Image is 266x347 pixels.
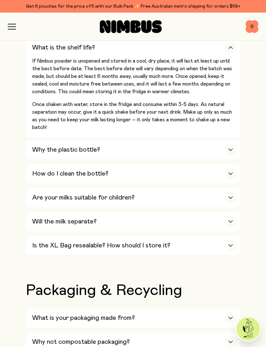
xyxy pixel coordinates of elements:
[32,57,236,96] p: If Nimbus powder is unopened and stored in a cool, dry place, it will last at least up until the ...
[26,309,240,328] button: What is your packaging made from?
[26,164,240,184] button: How do I clean the bottle?
[32,194,135,202] h3: Are your milks suitable for children?
[32,146,100,154] h3: Why the plastic bottle?
[26,236,240,255] button: Is the XL Bag resealable? How should I store it?
[32,44,95,52] h3: What is the shelf life?
[32,170,108,178] h3: How do I clean the bottle?
[236,317,260,341] img: agent
[26,140,240,160] button: Why the plastic bottle?
[246,20,258,33] button: 0
[8,3,258,10] div: Get 6 pouches for the price of 5 with our Bulk Pack ✨ Free Australian metro shipping for orders $59+
[26,188,240,207] button: Are your milks suitable for children?
[26,212,240,231] button: Will the milk separate?
[32,314,135,322] h3: What is your packaging made from?
[32,242,170,250] h3: Is the XL Bag resealable? How should I store it?
[26,38,240,138] button: What is the shelf life?If Nimbus powder is unopened and stored in a cool, dry place, it will last...
[26,283,240,298] h2: Packaging & Recycling
[32,218,97,226] h3: Will the milk separate?
[32,338,130,346] h3: Why not compostable packaging?
[32,101,236,132] p: Once shaken with water, store in the fridge and consume within 3-5 days. As natural separation ma...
